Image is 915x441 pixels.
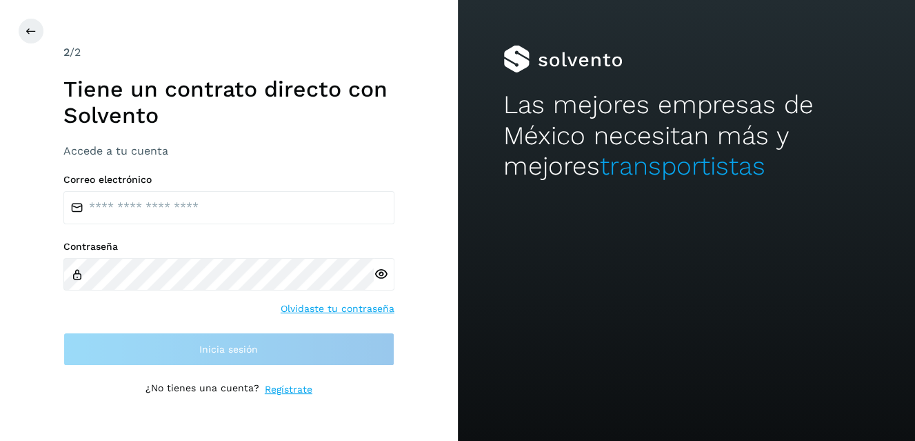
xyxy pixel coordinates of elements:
label: Correo electrónico [63,174,394,186]
span: Inicia sesión [199,344,258,354]
label: Contraseña [63,241,394,253]
p: ¿No tienes una cuenta? [145,382,259,397]
span: 2 [63,46,70,59]
h1: Tiene un contrato directo con Solvento [63,76,394,129]
span: transportistas [600,151,765,181]
h2: Las mejores empresas de México necesitan más y mejores [503,90,869,182]
a: Regístrate [265,382,312,397]
div: /2 [63,44,394,61]
button: Inicia sesión [63,333,394,366]
a: Olvidaste tu contraseña [281,302,394,316]
h3: Accede a tu cuenta [63,144,394,157]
